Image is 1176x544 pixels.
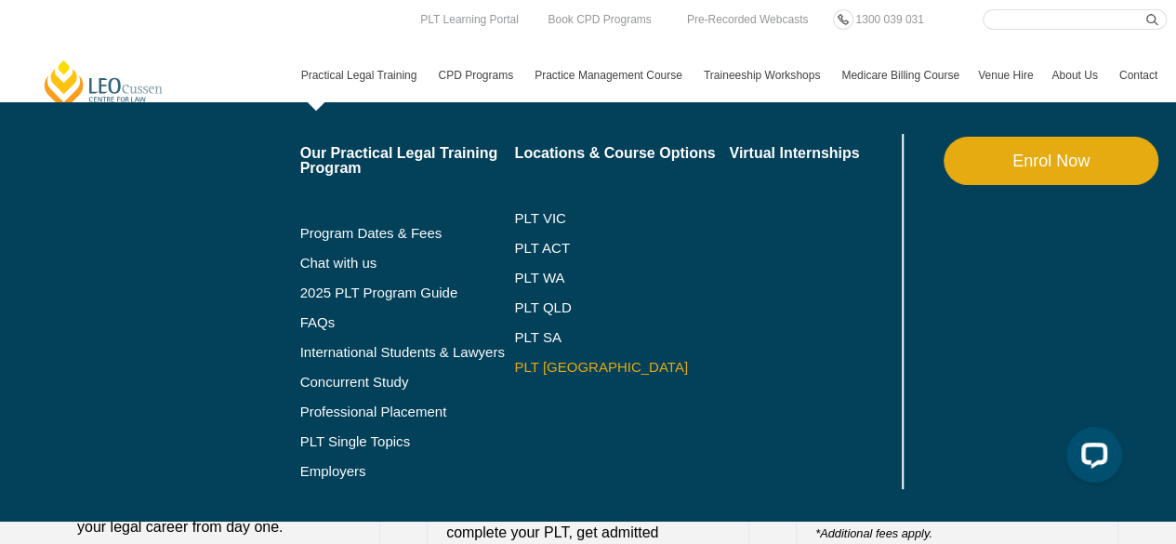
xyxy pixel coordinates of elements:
a: PLT [GEOGRAPHIC_DATA] [514,360,729,375]
a: CPD Programs [429,48,525,102]
a: PLT QLD [514,300,729,315]
a: Program Dates & Fees [300,226,515,241]
a: International Students & Lawyers [300,345,515,360]
iframe: LiveChat chat widget [1051,419,1130,498]
a: Locations & Course Options [514,146,729,161]
a: Virtual Internships [729,146,897,161]
a: Pre-Recorded Webcasts [682,9,813,30]
a: Enrol Now [944,137,1158,185]
a: Employers [300,464,515,479]
a: Practical Legal Training [292,48,429,102]
a: PLT WA [514,271,682,285]
a: [PERSON_NAME] Centre for Law [42,59,165,112]
a: PLT ACT [514,241,729,256]
a: PLT Learning Portal [416,9,523,30]
a: PLT Single Topics [300,434,515,449]
a: 2025 PLT Program Guide [300,285,469,300]
a: PLT VIC [514,211,729,226]
a: Professional Placement [300,405,515,419]
a: About Us [1042,48,1109,102]
em: *Additional fees apply. [815,526,932,540]
a: Book CPD Programs [543,9,655,30]
a: Chat with us [300,256,515,271]
a: Medicare Billing Course [832,48,969,102]
a: Concurrent Study [300,375,515,390]
a: 1300 039 031 [851,9,928,30]
a: Contact [1110,48,1167,102]
a: Venue Hire [969,48,1042,102]
a: PLT SA [514,330,729,345]
a: Traineeship Workshops [694,48,832,102]
span: 1300 039 031 [855,13,923,26]
a: Practice Management Course [525,48,694,102]
a: FAQs [300,315,515,330]
a: Our Practical Legal Training Program [300,146,515,176]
